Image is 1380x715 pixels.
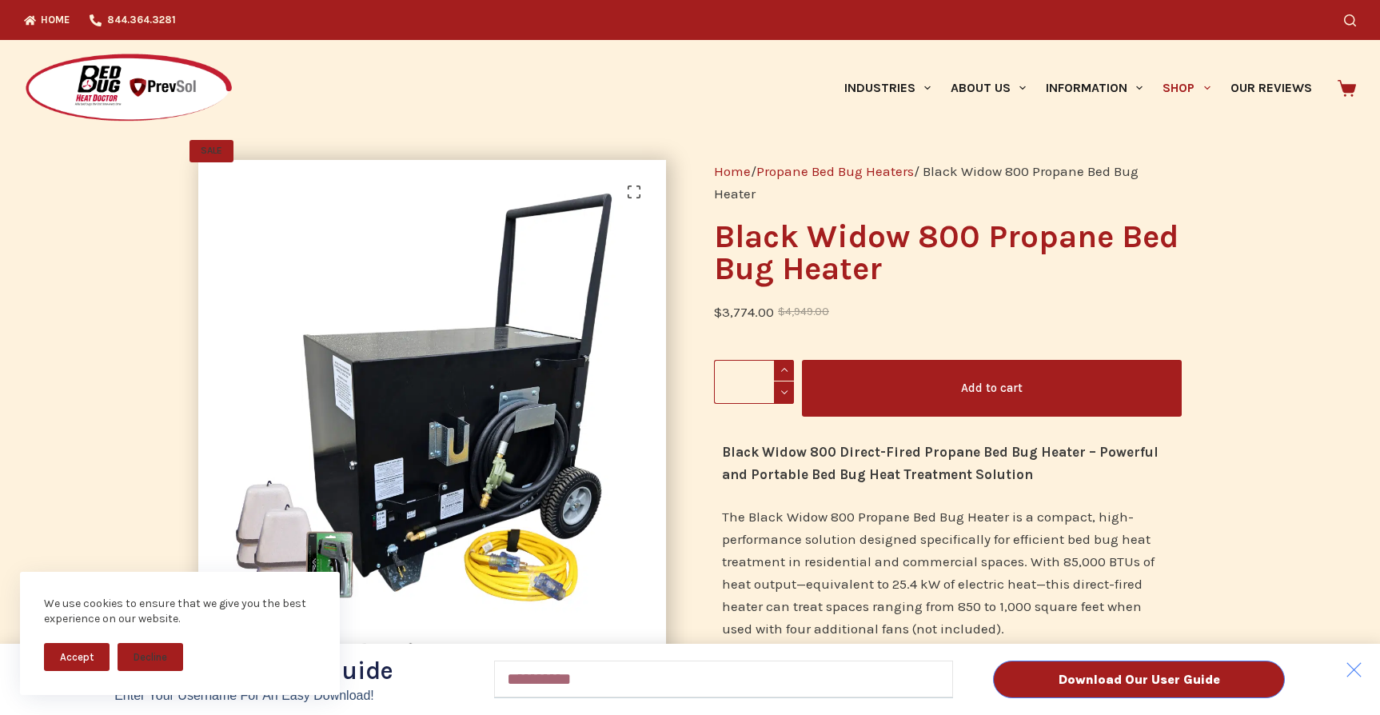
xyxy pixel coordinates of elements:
button: Accept [44,643,110,671]
div: We use cookies to ensure that we give you the best experience on our website. [44,596,316,627]
button: Download Our User Guide [993,661,1286,698]
span: Download Our User Guide [1059,673,1220,686]
button: Open LiveChat chat widget [13,6,61,54]
button: Decline [118,643,183,671]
